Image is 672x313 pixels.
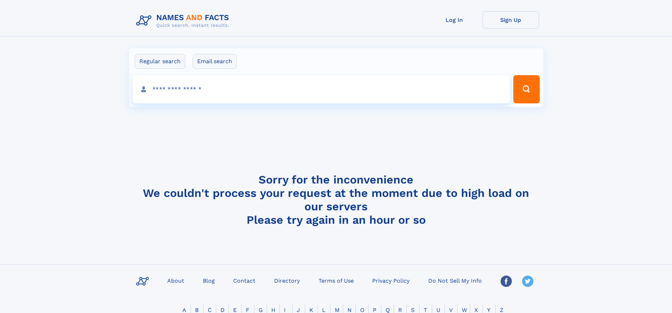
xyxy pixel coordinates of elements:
a: Contact [230,275,258,285]
img: Facebook [501,276,512,287]
img: Logo Names and Facts [133,11,235,30]
label: Email search [193,54,237,69]
a: Directory [271,275,303,285]
a: Sign Up [483,11,539,29]
a: Do Not Sell My Info [425,275,485,285]
a: Terms of Use [316,275,357,285]
a: About [164,275,187,285]
a: Blog [200,275,218,285]
button: Search Button [513,75,539,103]
input: search input [133,75,510,103]
img: Twitter [522,276,533,287]
a: Log In [426,11,483,29]
h4: Sorry for the inconvenience We couldn't process your request at the moment due to high load on ou... [133,173,539,227]
label: Regular search [135,54,185,69]
a: Privacy Policy [369,275,412,285]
